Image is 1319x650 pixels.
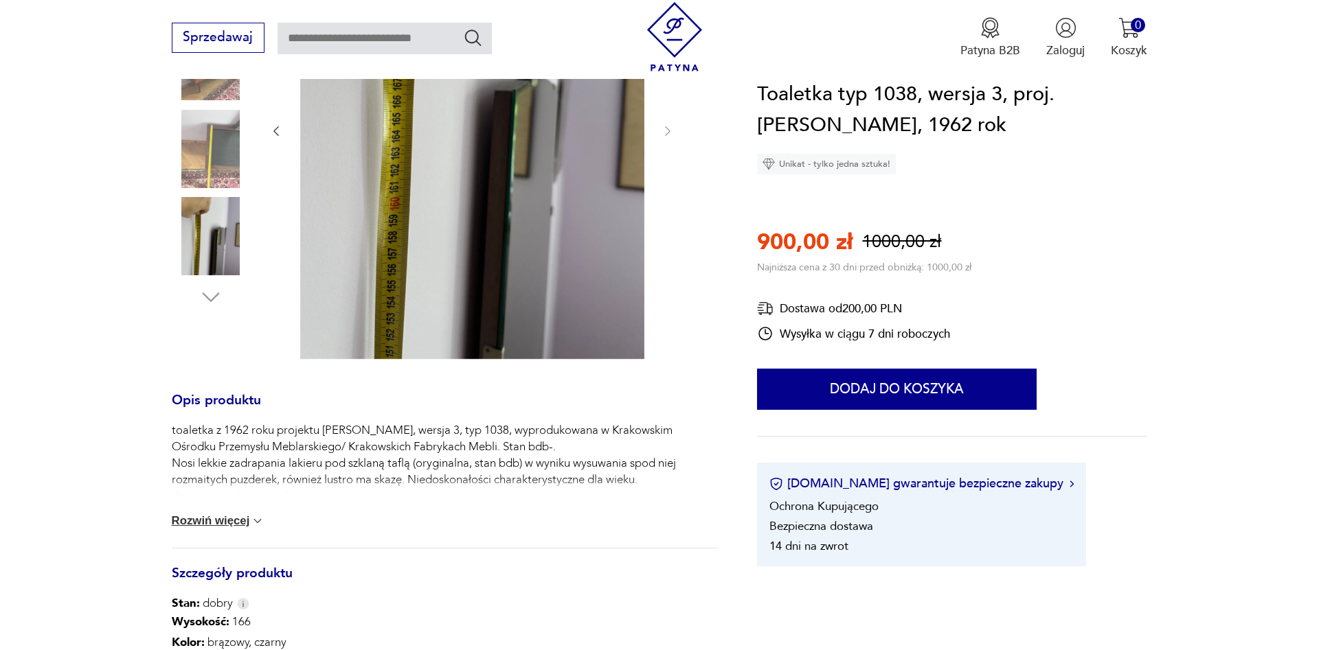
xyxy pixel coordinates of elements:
[763,158,775,170] img: Ikona diamentu
[251,514,264,528] img: chevron down
[862,231,941,255] p: 1000,00 zł
[757,301,950,318] div: Dostawa od 200,00 PLN
[757,369,1037,410] button: Dodaj do koszyka
[172,110,250,188] img: Zdjęcie produktu Toaletka typ 1038, wersja 3, proj. Marian Grabiński, 1962 rok
[1046,17,1085,58] button: Zaloguj
[1131,18,1145,32] div: 0
[769,499,879,515] li: Ochrona Kupującego
[172,33,264,44] a: Sprzedawaj
[237,598,249,610] img: Info icon
[757,79,1147,141] h1: Toaletka typ 1038, wersja 3, proj. [PERSON_NAME], 1962 rok
[640,2,710,71] img: Patyna - sklep z meblami i dekoracjami vintage
[769,519,873,535] li: Bezpieczna dostawa
[1111,43,1147,58] p: Koszyk
[172,197,250,275] img: Zdjęcie produktu Toaletka typ 1038, wersja 3, proj. Marian Grabiński, 1962 rok
[769,539,848,555] li: 14 dni na zwrot
[172,514,265,528] button: Rozwiń więcej
[757,154,896,174] div: Unikat - tylko jedna sztuka!
[172,614,229,629] b: Wysokość :
[980,17,1001,38] img: Ikona medalu
[172,612,431,632] p: 166
[172,595,233,612] span: dobry
[960,17,1020,58] a: Ikona medaluPatyna B2B
[1111,17,1147,58] button: 0Koszyk
[769,477,783,491] img: Ikona certyfikatu
[172,23,264,53] button: Sprzedawaj
[1055,17,1076,38] img: Ikonka użytkownika
[960,17,1020,58] button: Patyna B2B
[769,476,1074,493] button: [DOMAIN_NAME] gwarantuje bezpieczne zakupy
[757,261,971,274] p: Najniższa cena z 30 dni przed obniżką: 1000,00 zł
[757,301,774,318] img: Ikona dostawy
[1070,480,1074,487] img: Ikona strzałki w prawo
[172,634,205,650] b: Kolor:
[960,43,1020,58] p: Patyna B2B
[172,595,200,611] b: Stan:
[172,395,718,423] h3: Opis produktu
[757,227,853,257] p: 900,00 zł
[1046,43,1085,58] p: Zaloguj
[1118,17,1140,38] img: Ikona koszyka
[757,326,950,343] div: Wysyłka w ciągu 7 dni roboczych
[463,27,483,47] button: Szukaj
[172,422,718,504] p: toaletka z 1962 roku projektu [PERSON_NAME], wersja 3, typ 1038, wyprodukowana w Krakowskim Ośrod...
[172,568,718,596] h3: Szczegóły produktu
